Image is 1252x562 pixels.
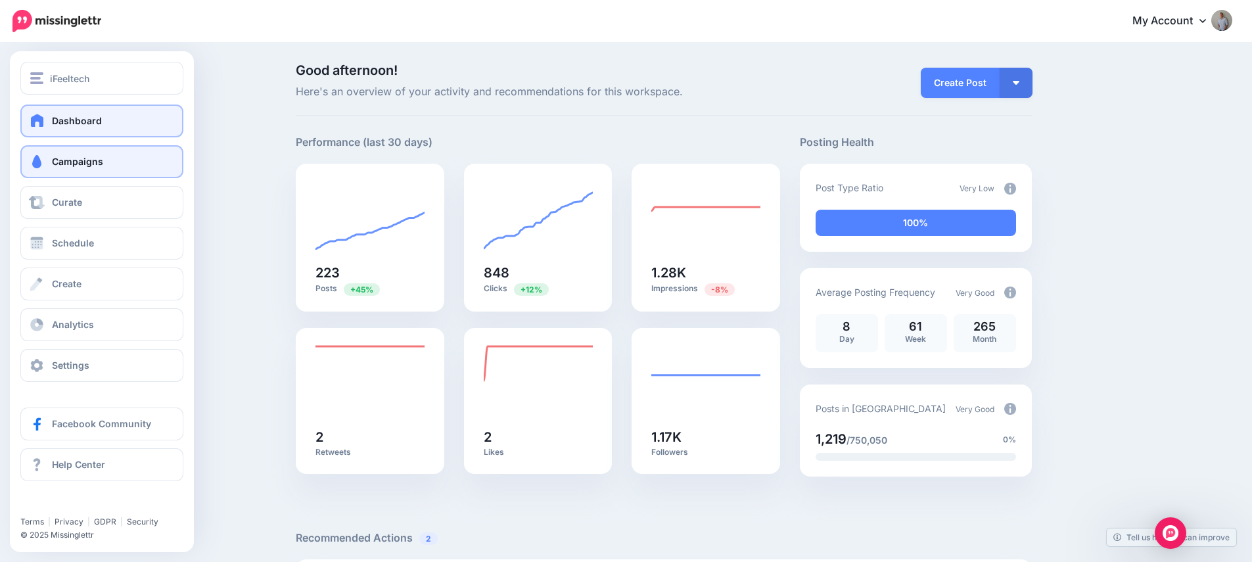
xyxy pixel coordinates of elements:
[651,431,760,444] h5: 1.17K
[956,288,994,298] span: Very Good
[20,145,183,178] a: Campaigns
[1004,287,1016,298] img: info-circle-grey.png
[120,517,123,527] span: |
[20,448,183,481] a: Help Center
[296,62,398,78] span: Good afternoon!
[52,319,94,330] span: Analytics
[1119,5,1232,37] a: My Account
[816,431,846,447] span: 1,219
[20,498,122,511] iframe: Twitter Follow Button
[52,278,81,289] span: Create
[20,408,183,440] a: Facebook Community
[484,431,593,444] h5: 2
[94,517,116,527] a: GDPR
[419,532,438,545] span: 2
[87,517,90,527] span: |
[1003,433,1016,446] span: 0%
[514,283,549,296] span: Previous period: 760
[960,321,1009,333] p: 265
[956,404,994,414] span: Very Good
[960,183,994,193] span: Very Low
[20,227,183,260] a: Schedule
[127,517,158,527] a: Security
[651,447,760,457] p: Followers
[651,266,760,279] h5: 1.28K
[816,401,946,416] p: Posts in [GEOGRAPHIC_DATA]
[52,459,105,470] span: Help Center
[839,334,854,344] span: Day
[1107,528,1236,546] a: Tell us how we can improve
[846,434,887,446] span: /750,050
[822,321,871,333] p: 8
[20,517,44,527] a: Terms
[315,283,425,295] p: Posts
[52,360,89,371] span: Settings
[52,197,82,208] span: Curate
[651,283,760,295] p: Impressions
[20,308,183,341] a: Analytics
[484,266,593,279] h5: 848
[20,528,193,542] li: © 2025 Missinglettr
[52,237,94,248] span: Schedule
[296,83,780,101] span: Here's an overview of your activity and recommendations for this workspace.
[315,447,425,457] p: Retweets
[48,517,51,527] span: |
[816,210,1016,236] div: 100% of your posts in the last 30 days have been from Drip Campaigns
[800,134,1032,151] h5: Posting Health
[52,115,102,126] span: Dashboard
[20,268,183,300] a: Create
[1004,183,1016,195] img: info-circle-grey.png
[12,10,101,32] img: Missinglettr
[484,447,593,457] p: Likes
[973,334,996,344] span: Month
[296,134,432,151] h5: Performance (last 30 days)
[1013,81,1019,85] img: arrow-down-white.png
[705,283,735,296] span: Previous period: 1.38K
[20,62,183,95] button: iFeeltech
[55,517,83,527] a: Privacy
[296,530,1032,546] h5: Recommended Actions
[484,283,593,295] p: Clicks
[921,68,1000,98] a: Create Post
[52,156,103,167] span: Campaigns
[891,321,940,333] p: 61
[816,285,935,300] p: Average Posting Frequency
[816,180,883,195] p: Post Type Ratio
[315,266,425,279] h5: 223
[30,72,43,84] img: menu.png
[1004,403,1016,415] img: info-circle-grey.png
[52,418,151,429] span: Facebook Community
[905,334,926,344] span: Week
[20,349,183,382] a: Settings
[315,431,425,444] h5: 2
[20,105,183,137] a: Dashboard
[20,186,183,219] a: Curate
[344,283,380,296] span: Previous period: 154
[50,71,89,86] span: iFeeltech
[1155,517,1186,549] div: Open Intercom Messenger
